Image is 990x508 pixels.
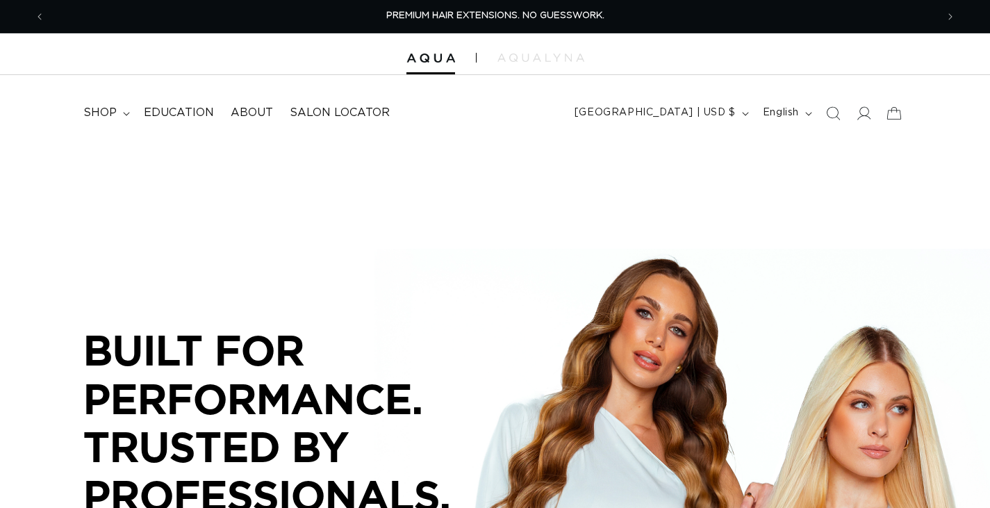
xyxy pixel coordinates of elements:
[222,97,281,129] a: About
[75,97,135,129] summary: shop
[763,106,799,120] span: English
[754,100,818,126] button: English
[83,106,117,120] span: shop
[144,106,214,120] span: Education
[406,54,455,63] img: Aqua Hair Extensions
[935,3,966,30] button: Next announcement
[281,97,398,129] a: Salon Locator
[566,100,754,126] button: [GEOGRAPHIC_DATA] | USD $
[386,11,604,20] span: PREMIUM HAIR EXTENSIONS. NO GUESSWORK.
[575,106,736,120] span: [GEOGRAPHIC_DATA] | USD $
[497,54,584,62] img: aqualyna.com
[290,106,390,120] span: Salon Locator
[135,97,222,129] a: Education
[24,3,55,30] button: Previous announcement
[231,106,273,120] span: About
[818,98,848,129] summary: Search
